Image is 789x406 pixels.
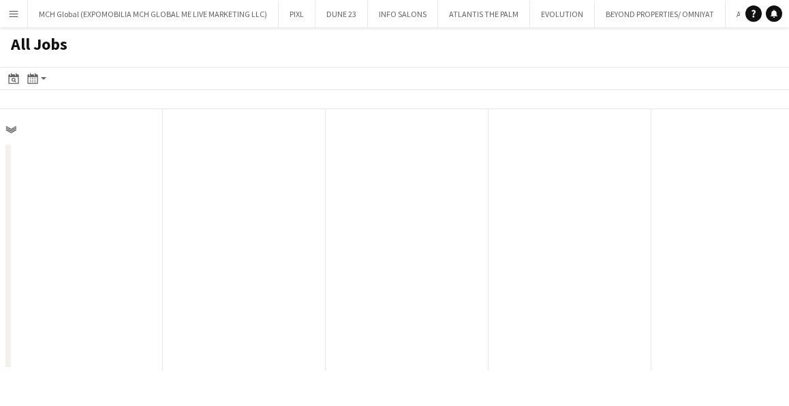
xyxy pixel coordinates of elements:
button: MCH Global (EXPOMOBILIA MCH GLOBAL ME LIVE MARKETING LLC) [28,1,279,27]
button: BEYOND PROPERTIES/ OMNIYAT [595,1,726,27]
button: EVOLUTION [530,1,595,27]
button: DUNE 23 [315,1,368,27]
button: PIXL [279,1,315,27]
button: ATLANTIS THE PALM [438,1,530,27]
button: INFO SALONS [368,1,438,27]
